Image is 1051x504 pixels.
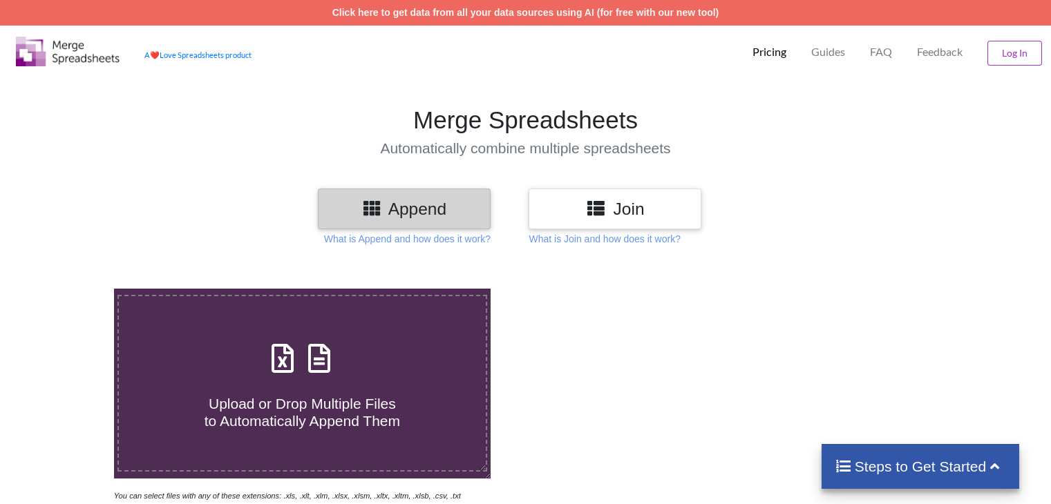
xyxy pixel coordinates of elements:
[16,37,120,66] img: Logo.png
[150,50,160,59] span: heart
[529,232,680,246] p: What is Join and how does it work?
[332,7,719,18] a: Click here to get data from all your data sources using AI (for free with our new tool)
[114,492,461,500] i: You can select files with any of these extensions: .xls, .xlt, .xlm, .xlsx, .xlsm, .xltx, .xltm, ...
[144,50,252,59] a: AheartLove Spreadsheets product
[811,45,845,59] p: Guides
[205,396,400,429] span: Upload or Drop Multiple Files to Automatically Append Them
[870,45,892,59] p: FAQ
[752,45,786,59] p: Pricing
[835,458,1006,475] h4: Steps to Get Started
[328,199,480,219] h3: Append
[324,232,491,246] p: What is Append and how does it work?
[987,41,1042,66] button: Log In
[539,199,691,219] h3: Join
[917,46,963,57] span: Feedback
